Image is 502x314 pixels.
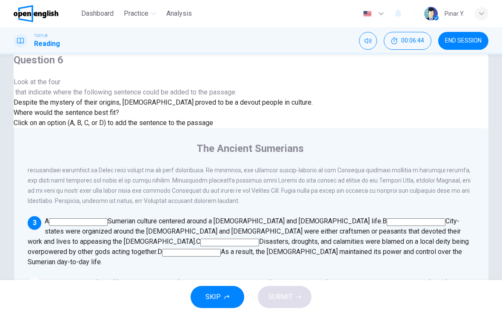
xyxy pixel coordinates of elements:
img: Profile picture [424,7,438,20]
div: Hide [384,32,431,50]
span: Click on an option (A, B, C, or D) to add the sentence to the passage [14,119,213,127]
h1: Reading [34,39,60,49]
span: Sumerian culture centered around a [DEMOGRAPHIC_DATA] and [DEMOGRAPHIC_DATA] life. [108,217,382,225]
div: Pınar Y. [445,9,465,19]
button: Analysis [163,6,195,21]
span: B [382,217,387,225]
h4: Question 6 [14,53,313,67]
button: END SESSION [438,32,488,50]
a: OpenEnglish logo [14,5,78,22]
span: Where would the sentence best fit? [14,108,121,117]
span: SKIP [205,291,221,303]
span: D [157,248,162,256]
button: Practice [120,6,160,21]
span: Despite the mystery of their origins, [DEMOGRAPHIC_DATA] proved to be a devout people in culture. [14,98,313,106]
span: Look at the four that indicate where the following sentence could be added to the passage: [14,77,313,97]
span: Dashboard [81,9,114,19]
span: 00:06:44 [401,37,424,44]
img: en [362,11,373,17]
button: Dashboard [78,6,117,21]
span: TOEFL® [34,33,48,39]
span: As a result, the [DEMOGRAPHIC_DATA] maintained its power and control over the Sumerian day-to-day... [28,248,462,266]
span: C [196,237,200,245]
span: City-states were organized around the [DEMOGRAPHIC_DATA] and [DEMOGRAPHIC_DATA] were either craft... [28,217,461,245]
span: Practice [124,9,148,19]
button: SKIP [191,286,244,308]
img: OpenEnglish logo [14,5,58,22]
span: A [45,217,49,225]
div: Mute [359,32,377,50]
span: END SESSION [445,37,482,44]
button: 00:06:44 [384,32,431,50]
h4: The Ancient Sumerians [197,142,304,155]
div: 4 [28,277,41,291]
div: 3 [28,216,41,230]
span: Analysis [166,9,192,19]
